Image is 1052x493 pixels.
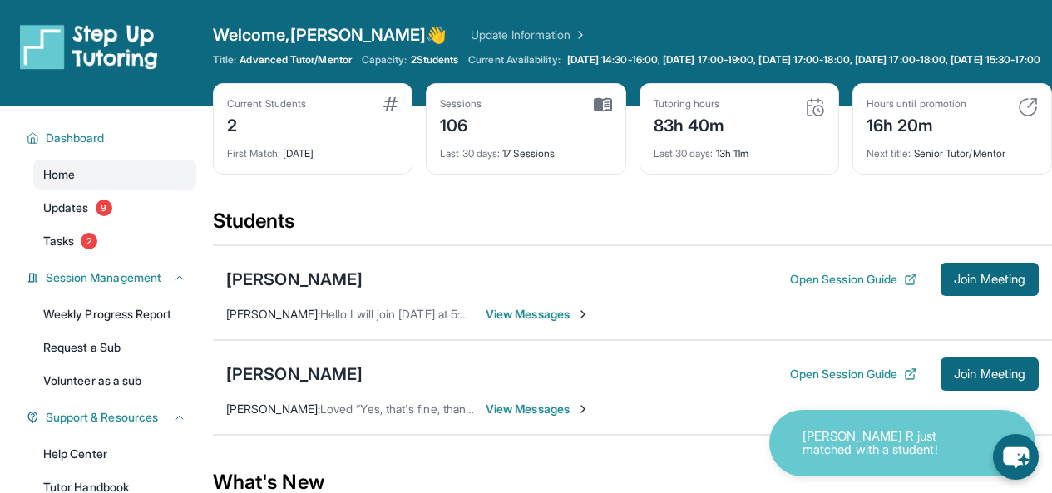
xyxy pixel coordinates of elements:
[320,307,480,321] span: Hello I will join [DATE] at 5:05 !
[362,53,407,67] span: Capacity:
[954,369,1025,379] span: Join Meeting
[33,333,196,362] a: Request a Sub
[654,147,714,160] span: Last 30 days :
[227,97,306,111] div: Current Students
[33,160,196,190] a: Home
[33,226,196,256] a: Tasks2
[213,208,1052,244] div: Students
[227,147,280,160] span: First Match :
[39,130,186,146] button: Dashboard
[96,200,112,216] span: 9
[654,111,725,137] div: 83h 40m
[227,137,398,160] div: [DATE]
[468,53,560,67] span: Current Availability:
[46,269,161,286] span: Session Management
[226,307,320,321] span: [PERSON_NAME] :
[805,97,825,117] img: card
[227,111,306,137] div: 2
[43,200,89,216] span: Updates
[576,402,590,416] img: Chevron-Right
[440,97,482,111] div: Sessions
[486,401,590,417] span: View Messages
[33,299,196,329] a: Weekly Progress Report
[564,53,1045,67] a: [DATE] 14:30-16:00, [DATE] 17:00-19:00, [DATE] 17:00-18:00, [DATE] 17:00-18:00, [DATE] 15:30-17:00
[790,366,917,382] button: Open Session Guide
[567,53,1041,67] span: [DATE] 14:30-16:00, [DATE] 17:00-19:00, [DATE] 17:00-18:00, [DATE] 17:00-18:00, [DATE] 15:30-17:00
[383,97,398,111] img: card
[39,269,186,286] button: Session Management
[1018,97,1038,117] img: card
[941,263,1039,296] button: Join Meeting
[411,53,459,67] span: 2 Students
[594,97,612,112] img: card
[213,23,447,47] span: Welcome, [PERSON_NAME] 👋
[867,147,911,160] span: Next title :
[576,308,590,321] img: Chevron-Right
[213,53,236,67] span: Title:
[654,97,725,111] div: Tutoring hours
[39,409,186,426] button: Support & Resources
[570,27,587,43] img: Chevron Right
[486,306,590,323] span: View Messages
[471,27,587,43] a: Update Information
[440,111,482,137] div: 106
[867,97,966,111] div: Hours until promotion
[81,233,97,249] span: 2
[226,402,320,416] span: [PERSON_NAME] :
[954,274,1025,284] span: Join Meeting
[654,137,825,160] div: 13h 11m
[941,357,1039,391] button: Join Meeting
[46,409,158,426] span: Support & Resources
[33,193,196,223] a: Updates9
[803,430,969,457] p: [PERSON_NAME] R just matched with a student!
[867,137,1038,160] div: Senior Tutor/Mentor
[20,23,158,70] img: logo
[226,268,363,291] div: [PERSON_NAME]
[993,434,1039,480] button: chat-button
[46,130,105,146] span: Dashboard
[320,402,501,416] span: Loved “Yes, that's fine, thank you.”
[240,53,351,67] span: Advanced Tutor/Mentor
[226,362,363,386] div: [PERSON_NAME]
[33,366,196,396] a: Volunteer as a sub
[440,147,500,160] span: Last 30 days :
[43,233,74,249] span: Tasks
[43,166,75,183] span: Home
[867,111,966,137] div: 16h 20m
[440,137,611,160] div: 17 Sessions
[790,271,917,288] button: Open Session Guide
[33,439,196,469] a: Help Center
